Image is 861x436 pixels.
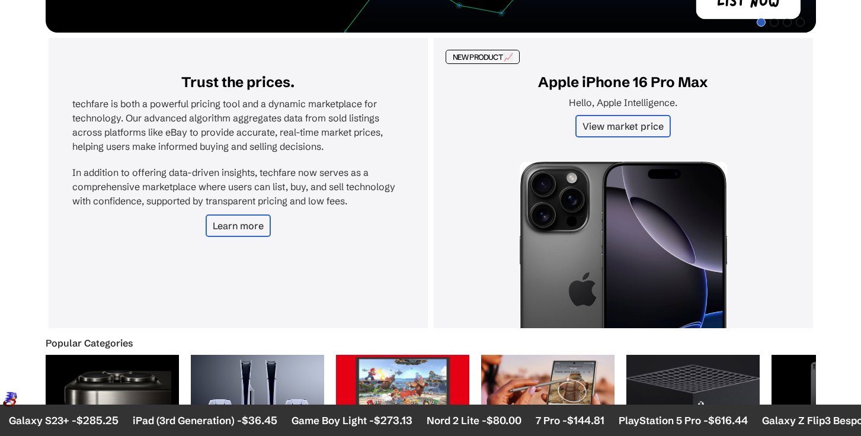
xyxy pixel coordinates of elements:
[707,413,747,427] span: $616.44
[457,97,789,108] p: Hello, Apple Intelligence.
[290,413,411,427] li: Game Boy Light -
[457,73,789,91] h2: Apple iPhone 16 Pro Max
[757,18,766,27] span: Go to slide 1
[566,413,603,427] span: $144.81
[425,413,520,427] li: Nord 2 Lite -
[373,413,411,427] span: $273.13
[75,413,117,427] span: $285.25
[8,413,117,427] li: Galaxy S23+ -
[520,162,727,422] img: iPhone 16 Pro Max
[534,413,603,427] li: 7 Pro -
[206,214,271,237] a: Learn more
[796,18,805,27] span: Go to slide 4
[241,413,276,427] span: $36.45
[72,97,404,153] p: techfare is both a powerful pricing tool and a dynamic marketplace for technology. Our advanced a...
[783,18,792,27] span: Go to slide 3
[46,337,816,349] div: Popular Categories
[132,413,276,427] li: iPad (3rd Generation) -
[446,50,520,64] div: NEW PRODUCT 📈
[72,165,404,208] p: In addition to offering data-driven insights, techfare now serves as a comprehensive marketplace ...
[617,413,747,427] li: PlayStation 5 Pro -
[72,73,404,91] h2: Trust the prices.
[770,18,779,27] span: Go to slide 2
[485,413,520,427] span: $80.00
[575,115,671,137] a: View market price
